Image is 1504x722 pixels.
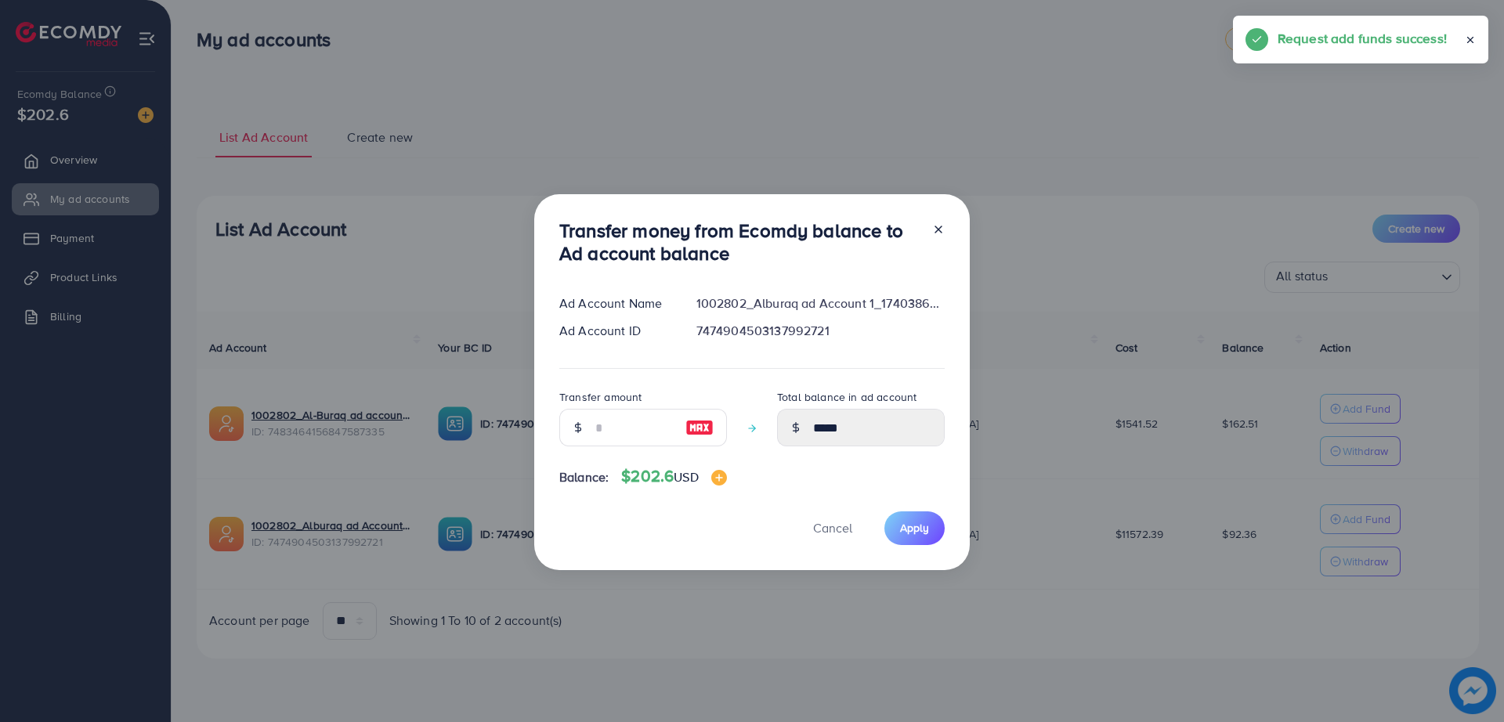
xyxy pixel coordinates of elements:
label: Total balance in ad account [777,389,916,405]
span: Apply [900,520,929,536]
div: 7474904503137992721 [684,322,957,340]
div: 1002802_Alburaq ad Account 1_1740386843243 [684,294,957,312]
div: Ad Account ID [547,322,684,340]
button: Cancel [794,511,872,545]
span: USD [674,468,698,486]
h3: Transfer money from Ecomdy balance to Ad account balance [559,219,920,265]
img: image [711,470,727,486]
label: Transfer amount [559,389,642,405]
h4: $202.6 [621,467,726,486]
img: image [685,418,714,437]
span: Cancel [813,519,852,536]
span: Balance: [559,468,609,486]
h5: Request add funds success! [1278,28,1447,49]
button: Apply [884,511,945,545]
div: Ad Account Name [547,294,684,312]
